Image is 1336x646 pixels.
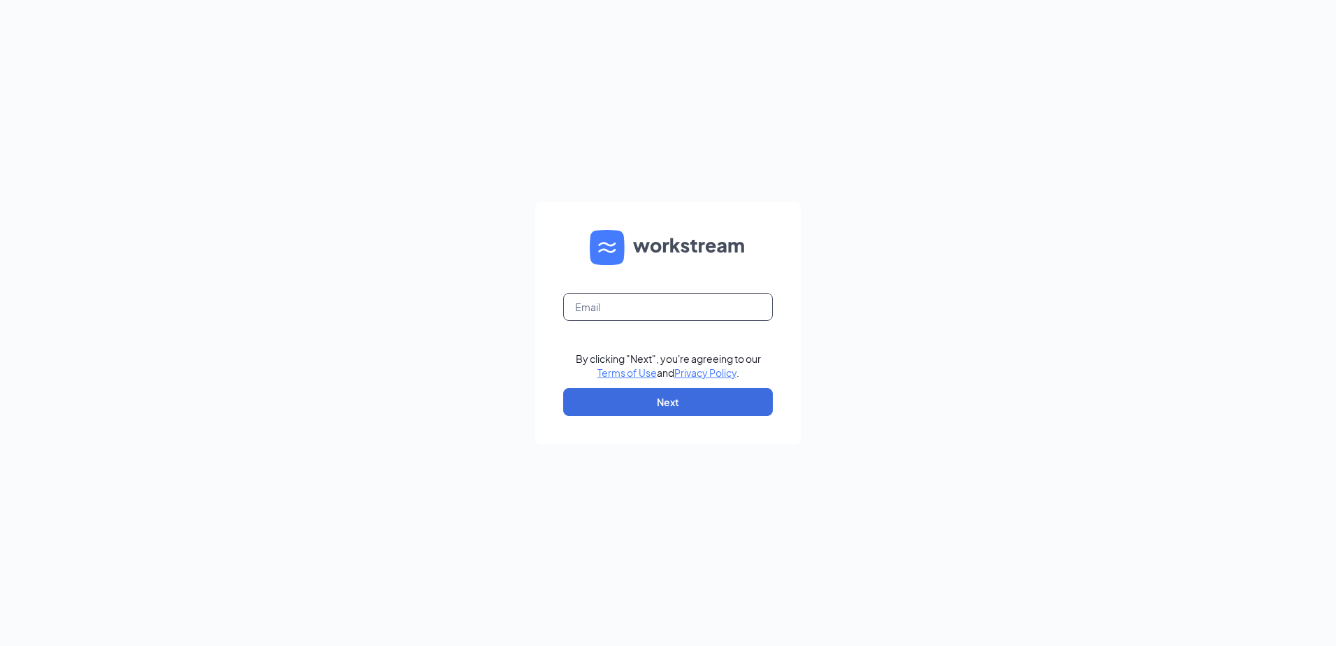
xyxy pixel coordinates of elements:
[563,293,773,321] input: Email
[576,352,761,380] div: By clicking "Next", you're agreeing to our and .
[563,388,773,416] button: Next
[597,366,657,379] a: Terms of Use
[590,230,746,265] img: WS logo and Workstream text
[674,366,736,379] a: Privacy Policy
